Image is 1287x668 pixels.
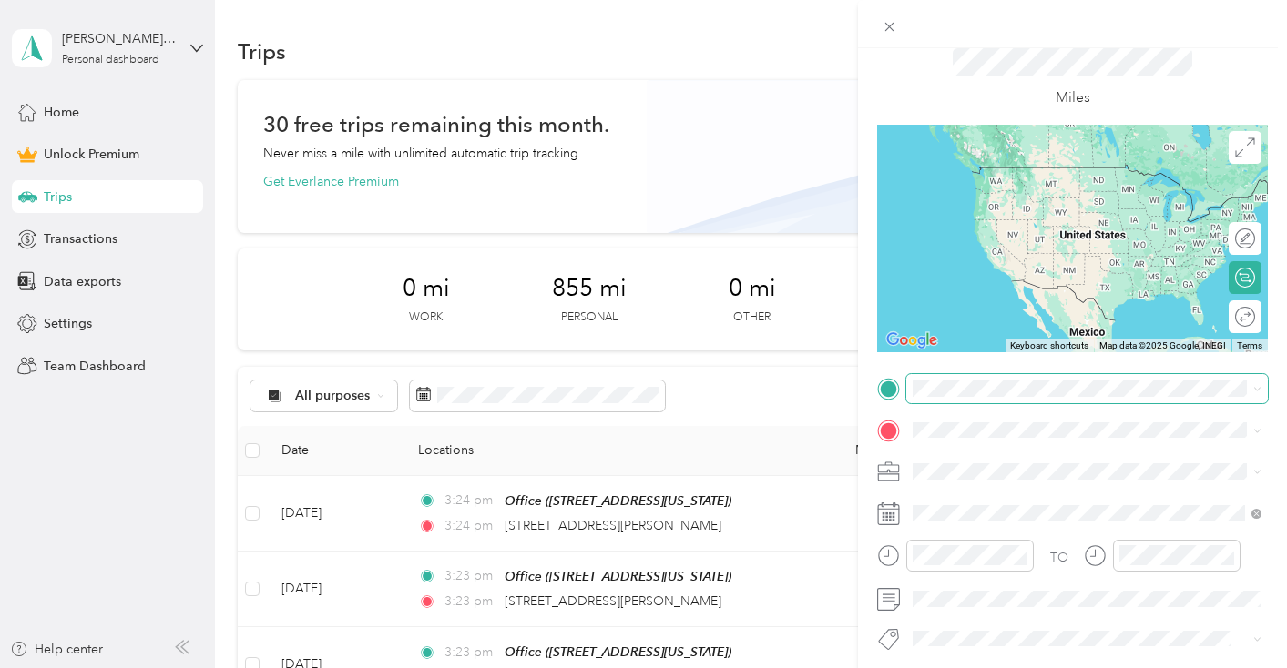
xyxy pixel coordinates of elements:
button: Keyboard shortcuts [1010,339,1088,352]
a: Open this area in Google Maps (opens a new window) [882,329,942,352]
p: Miles [1056,86,1090,109]
iframe: Everlance-gr Chat Button Frame [1185,566,1287,668]
div: TO [1050,548,1068,567]
span: Map data ©2025 Google, INEGI [1099,340,1226,350]
a: Terms (opens in new tab) [1237,340,1262,350]
img: Google [882,329,942,352]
